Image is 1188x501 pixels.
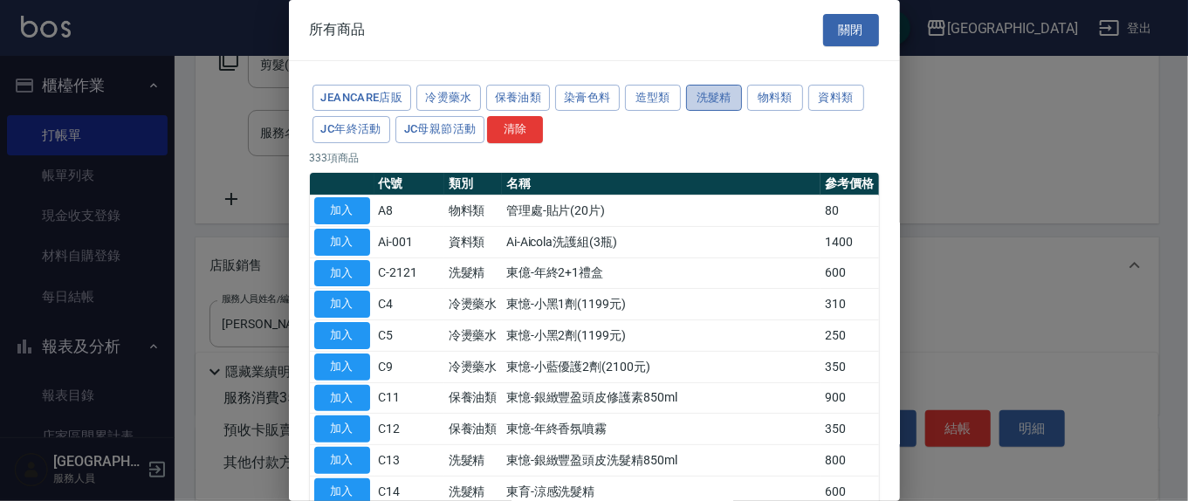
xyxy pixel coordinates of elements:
td: 保養油類 [444,414,502,445]
td: 1400 [821,226,878,257]
td: C5 [374,320,444,352]
th: 類別 [444,173,502,196]
button: 關閉 [823,14,879,46]
p: 333 項商品 [310,150,879,166]
td: 資料類 [444,226,502,257]
td: 600 [821,257,878,289]
td: 東憶-小黑1劑(1199元) [502,289,821,320]
td: 冷燙藥水 [444,289,502,320]
td: C-2121 [374,257,444,289]
button: 染膏色料 [555,85,620,112]
td: 洗髮精 [444,257,502,289]
button: 物料類 [747,85,803,112]
button: 加入 [314,385,370,412]
button: 加入 [314,415,370,443]
button: 冷燙藥水 [416,85,481,112]
td: C4 [374,289,444,320]
button: JeanCare店販 [312,85,412,112]
td: 物料類 [444,196,502,227]
button: 清除 [487,116,543,143]
td: 東億-年終2+1禮盒 [502,257,821,289]
td: 900 [821,382,878,414]
button: 加入 [314,322,370,349]
td: A8 [374,196,444,227]
th: 名稱 [502,173,821,196]
td: 東憶-小黑2劑(1199元) [502,320,821,352]
button: JC年終活動 [312,116,390,143]
td: C9 [374,351,444,382]
td: 東憶-小藍優護2劑(2100元) [502,351,821,382]
td: C11 [374,382,444,414]
button: 加入 [314,353,370,381]
button: 加入 [314,291,370,318]
td: C13 [374,445,444,477]
td: 東憶-銀緻豐盈頭皮洗髮精850ml [502,445,821,477]
button: 加入 [314,447,370,474]
td: 800 [821,445,878,477]
td: 東憶-年終香氛噴霧 [502,414,821,445]
td: 管理處-貼片(20片) [502,196,821,227]
td: 洗髮精 [444,445,502,477]
td: Ai-001 [374,226,444,257]
td: Ai-Aicola洗護組(3瓶) [502,226,821,257]
button: 加入 [314,229,370,256]
button: JC母親節活動 [395,116,485,143]
th: 代號 [374,173,444,196]
button: 保養油類 [486,85,551,112]
button: 加入 [314,197,370,224]
td: C12 [374,414,444,445]
td: 保養油類 [444,382,502,414]
td: 350 [821,414,878,445]
th: 參考價格 [821,173,878,196]
td: 東憶-銀緻豐盈頭皮修護素850ml [502,382,821,414]
td: 250 [821,320,878,352]
td: 350 [821,351,878,382]
button: 洗髮精 [686,85,742,112]
td: 310 [821,289,878,320]
td: 冷燙藥水 [444,320,502,352]
td: 80 [821,196,878,227]
button: 造型類 [625,85,681,112]
button: 加入 [314,260,370,287]
td: 冷燙藥水 [444,351,502,382]
span: 所有商品 [310,21,366,38]
button: 資料類 [808,85,864,112]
